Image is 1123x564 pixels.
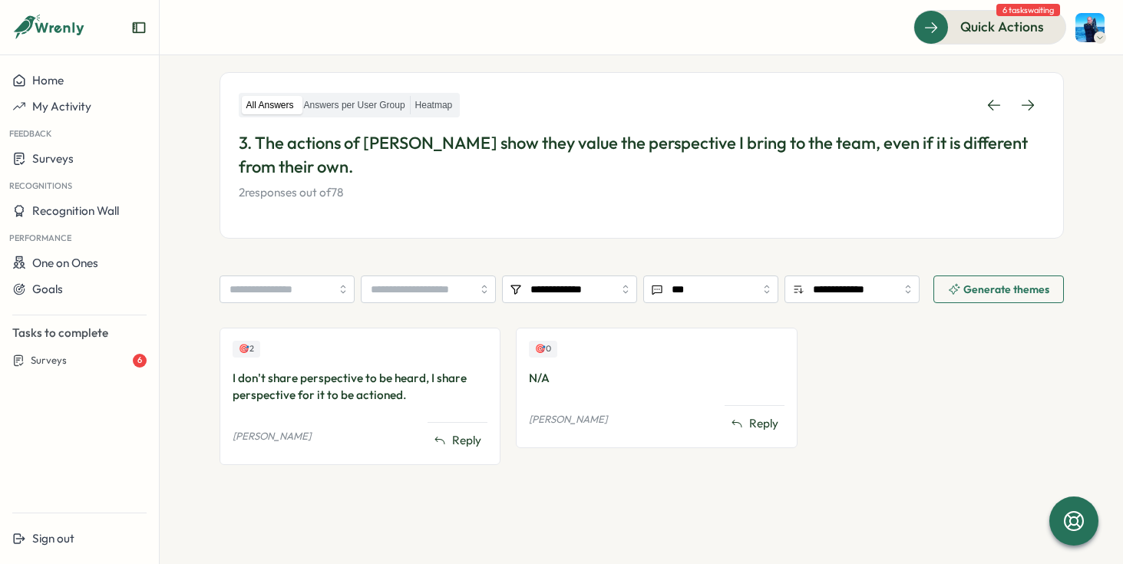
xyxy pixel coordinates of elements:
div: I don't share perspective to be heard, I share perspective for it to be actioned. [233,370,488,404]
span: Reply [749,415,778,432]
span: Surveys [32,151,74,166]
span: 6 tasks waiting [996,4,1060,16]
span: Quick Actions [960,17,1044,37]
p: 3. The actions of [PERSON_NAME] show they value the perspective I bring to the team, even if it i... [239,131,1045,179]
label: Heatmap [411,96,457,115]
span: One on Ones [32,256,98,270]
div: 6 [133,354,147,368]
span: Recognition Wall [32,203,119,218]
label: Answers per User Group [299,96,410,115]
button: Reply [428,429,487,452]
label: All Answers [242,96,299,115]
button: Expand sidebar [131,20,147,35]
button: Reply [725,412,784,435]
span: Home [32,73,64,87]
p: [PERSON_NAME] [529,413,607,427]
div: N/A [529,370,784,387]
p: 2 responses out of 78 [239,184,1045,201]
span: Generate themes [963,284,1049,295]
span: Reply [452,432,481,449]
p: [PERSON_NAME] [233,430,311,444]
span: Surveys [31,354,67,368]
span: Goals [32,282,63,296]
button: Quick Actions [913,10,1066,44]
span: My Activity [32,99,91,114]
div: Upvotes [529,341,557,357]
button: Generate themes [933,275,1064,303]
div: Upvotes [233,341,260,357]
img: Henry Innis [1075,13,1105,42]
p: Tasks to complete [12,325,147,341]
span: Sign out [32,531,74,546]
